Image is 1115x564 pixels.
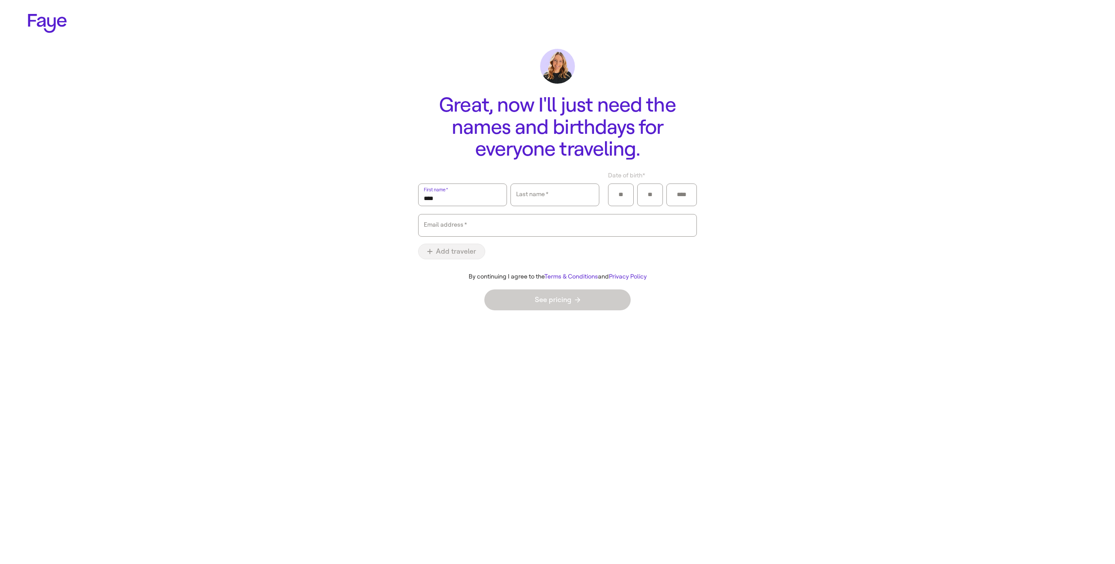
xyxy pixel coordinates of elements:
h1: Great, now I'll just need the names and birthdays for everyone traveling. [418,94,697,160]
span: See pricing [535,296,580,303]
button: See pricing [484,289,631,310]
input: Year [672,188,691,201]
input: Month [614,188,628,201]
a: Terms & Conditions [544,273,598,280]
span: Date of birth * [608,171,645,180]
input: Day [643,188,657,201]
a: Privacy Policy [609,273,647,280]
label: First name [423,185,449,194]
div: By continuing I agree to the and [411,273,704,281]
button: Add traveler [418,244,485,259]
span: Add traveler [427,248,476,255]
